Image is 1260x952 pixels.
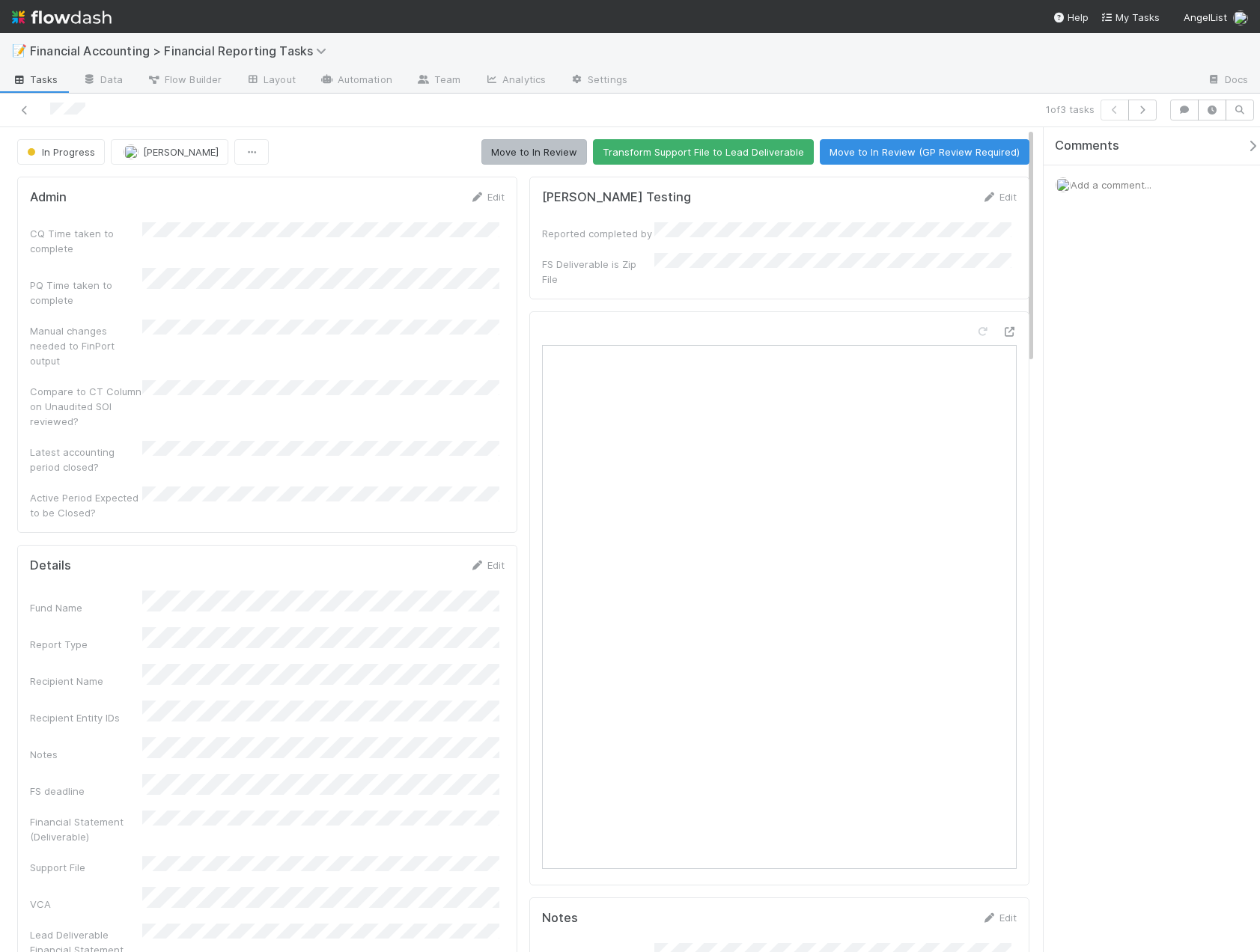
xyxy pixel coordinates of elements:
div: Report Type [30,637,142,652]
button: Transform Support File to Lead Deliverable [593,139,814,165]
img: avatar_c0d2ec3f-77e2-40ea-8107-ee7bdb5edede.png [1056,177,1071,192]
h5: [PERSON_NAME] Testing [542,190,691,205]
div: Reported completed by [542,226,654,241]
a: Settings [558,69,639,93]
div: FS Deliverable is Zip File [542,257,654,287]
div: FS deadline [30,784,142,799]
div: Active Period Expected to be Closed? [30,490,142,520]
div: Fund Name [30,600,142,615]
a: Edit [469,559,505,571]
span: AngelList [1184,11,1227,23]
img: avatar_c0d2ec3f-77e2-40ea-8107-ee7bdb5edede.png [1233,10,1248,25]
span: 📝 [12,44,27,57]
div: Financial Statement (Deliverable) [30,814,142,844]
span: Add a comment... [1071,179,1151,191]
div: Compare to CT Column on Unaudited SOI reviewed? [30,384,142,429]
div: Manual changes needed to FinPort output [30,323,142,368]
span: My Tasks [1101,11,1160,23]
span: Comments [1055,138,1119,153]
button: Move to In Review (GP Review Required) [820,139,1029,165]
div: VCA [30,897,142,912]
button: In Progress [17,139,105,165]
h5: Details [30,558,71,573]
div: CQ Time taken to complete [30,226,142,256]
div: Help [1053,10,1089,25]
h5: Admin [30,190,67,205]
a: Team [404,69,472,93]
button: [PERSON_NAME] [111,139,228,165]
img: avatar_487f705b-1efa-4920-8de6-14528bcda38c.png [124,144,139,159]
span: Financial Accounting > Financial Reporting Tasks [30,43,334,58]
a: Docs [1195,69,1260,93]
span: Flow Builder [147,72,222,87]
a: Edit [981,191,1017,203]
span: In Progress [24,146,95,158]
img: logo-inverted-e16ddd16eac7371096b0.svg [12,4,112,30]
a: My Tasks [1101,10,1160,25]
span: 1 of 3 tasks [1046,102,1095,117]
a: Edit [469,191,505,203]
div: Support File [30,860,142,875]
a: Automation [308,69,404,93]
span: [PERSON_NAME] [143,146,219,158]
a: Layout [234,69,308,93]
span: Tasks [12,72,58,87]
div: Recipient Entity IDs [30,710,142,725]
div: PQ Time taken to complete [30,278,142,308]
h5: Notes [542,911,578,926]
div: Notes [30,747,142,762]
a: Data [70,69,135,93]
a: Analytics [472,69,558,93]
div: Recipient Name [30,674,142,689]
div: Latest accounting period closed? [30,445,142,475]
button: Move to In Review [481,139,587,165]
a: Edit [981,912,1017,924]
a: Flow Builder [135,69,234,93]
